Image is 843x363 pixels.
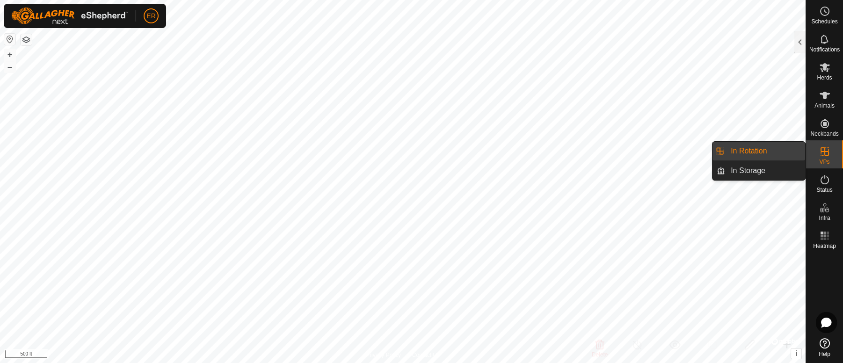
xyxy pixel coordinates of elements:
[819,159,829,165] span: VPs
[819,351,830,357] span: Help
[725,142,805,160] a: In Rotation
[811,19,837,24] span: Schedules
[11,7,128,24] img: Gallagher Logo
[795,349,797,357] span: i
[4,49,15,60] button: +
[712,142,805,160] li: In Rotation
[817,75,832,80] span: Herds
[816,187,832,193] span: Status
[731,165,765,176] span: In Storage
[412,351,440,359] a: Contact Us
[813,243,836,249] span: Heatmap
[725,161,805,180] a: In Storage
[366,351,401,359] a: Privacy Policy
[712,161,805,180] li: In Storage
[810,131,838,137] span: Neckbands
[21,34,32,45] button: Map Layers
[806,334,843,361] a: Help
[819,215,830,221] span: Infra
[4,34,15,45] button: Reset Map
[791,348,801,359] button: i
[809,47,840,52] span: Notifications
[814,103,835,109] span: Animals
[146,11,155,21] span: ER
[731,145,767,157] span: In Rotation
[4,61,15,73] button: –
